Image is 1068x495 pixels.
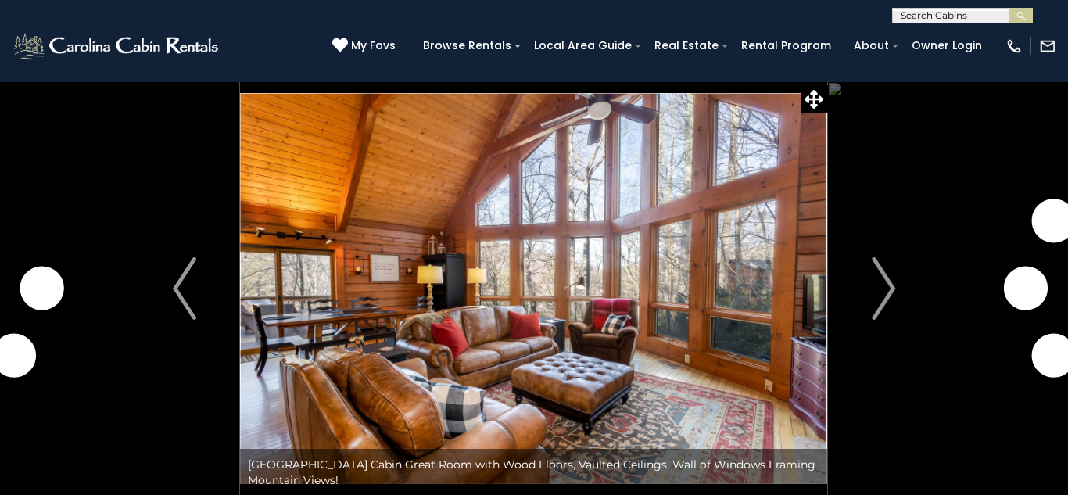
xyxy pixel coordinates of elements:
[415,34,519,58] a: Browse Rentals
[173,257,196,320] img: arrow
[351,38,396,54] span: My Favs
[846,34,897,58] a: About
[872,257,895,320] img: arrow
[733,34,839,58] a: Rental Program
[904,34,990,58] a: Owner Login
[12,30,223,62] img: White-1-2.png
[1005,38,1023,55] img: phone-regular-white.png
[526,34,640,58] a: Local Area Guide
[647,34,726,58] a: Real Estate
[332,38,400,55] a: My Favs
[1039,38,1056,55] img: mail-regular-white.png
